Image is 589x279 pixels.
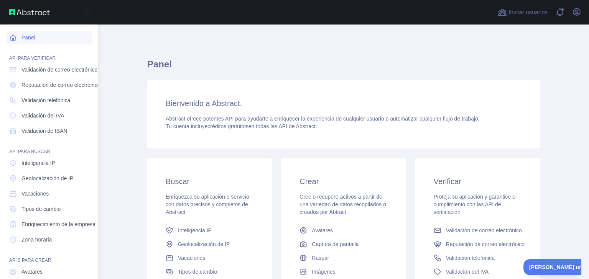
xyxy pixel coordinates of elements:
font: Validación telefónica [21,97,70,103]
font: API PARA BUSCAR [9,149,50,154]
font: Crear [299,177,319,186]
font: Zona horaria [21,237,52,243]
a: Tipos de cambio [163,265,257,279]
a: Avatares [6,265,92,279]
a: Validación del IVA [6,109,92,122]
font: Validación de correo electrónico [446,227,522,233]
a: Reputación de correo electrónico [431,237,525,251]
font: Buscar [166,177,189,186]
font: Validación de IBAN [21,128,67,134]
a: Validación telefónica [431,251,525,265]
font: Enriquezca su aplicación o servicio con datos precisos y completos de Abstract [166,194,249,215]
a: Inteligencia IP [6,156,92,170]
font: Inteligencia IP [21,160,55,166]
a: Tipos de cambio [6,202,92,216]
font: en todas las API de Abstract. [248,123,317,129]
font: Proteja su aplicación y garantice el cumplimiento con las API de verificación [434,194,517,215]
font: Tipos de cambio [21,206,61,212]
a: Imágenes [296,265,390,279]
a: Enriquecimiento de la empresa [6,217,92,231]
a: Geolocalización de IP [163,237,257,251]
font: Imágenes [312,269,335,275]
a: Vacaciones [6,187,92,201]
font: Avatares [312,227,333,233]
a: Validación de correo electrónico [6,63,92,77]
iframe: Activar/desactivar soporte al cliente [523,259,581,275]
a: Validación telefónica [6,93,92,107]
font: créditos gratuitos [207,123,248,129]
a: Raspar [296,251,390,265]
font: Tipos de cambio [178,269,217,275]
font: Validación telefónica [446,255,495,261]
a: Validación del IVA [431,265,525,279]
font: API'S PARA CREAR [9,258,51,263]
font: Avatares [21,269,43,275]
font: Validación del IVA [446,269,489,275]
font: Invitar usuarios [508,9,548,15]
a: Zona horaria [6,233,92,246]
font: API PARA VERIFICAR [9,55,56,61]
a: Reputación de correo electrónico [6,78,92,92]
img: API abstracta [9,9,50,15]
font: Inteligencia IP [178,227,212,233]
a: Panel [6,31,92,44]
a: Captura de pantalla [296,237,390,251]
font: Captura de pantalla [312,241,359,247]
a: Validación de IBAN [6,124,92,138]
a: Inteligencia IP [163,224,257,237]
font: Abstract ofrece potentes API para ayudarte a enriquecer la experiencia de cualquier usuario o aut... [166,116,480,122]
font: Enriquecimiento de la empresa [21,221,95,227]
font: [PERSON_NAME] una pregunta [6,5,86,11]
font: Validación del IVA [21,113,64,119]
font: Validación de correo electrónico [21,67,97,73]
font: Geolocalización de IP [178,241,230,247]
a: Vacaciones [163,251,257,265]
font: Panel [147,59,172,69]
font: Raspar [312,255,329,261]
font: Vacaciones [21,191,49,197]
font: Panel [21,34,35,41]
font: Vacaciones [178,255,205,261]
font: Reputación de correo electrónico [446,241,525,247]
a: Avatares [296,224,390,237]
font: Tu cuenta incluye [166,123,207,129]
font: Geolocalización de IP [21,175,73,181]
a: Geolocalización de IP [6,171,92,185]
font: Reputación de correo electrónico [21,82,100,88]
a: Validación de correo electrónico [431,224,525,237]
font: Cree o recupere activos a partir de una variedad de datos recopilados o creados por Abtract [299,194,386,215]
font: Verificar [434,177,461,186]
font: Bienvenido a Abstract. [166,99,242,108]
button: Invitar usuarios [496,6,549,18]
